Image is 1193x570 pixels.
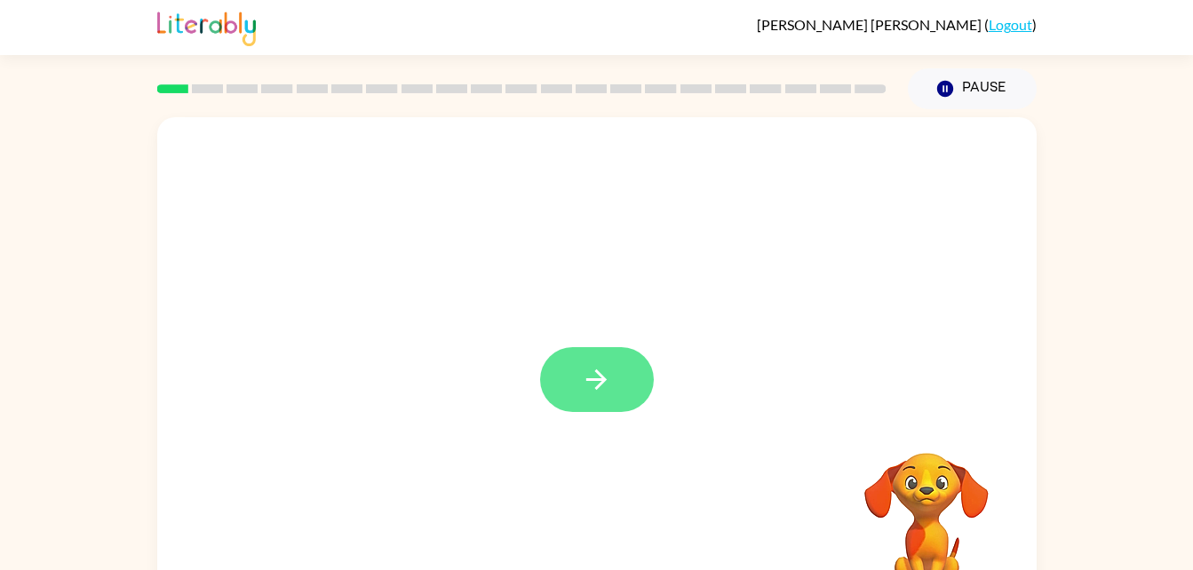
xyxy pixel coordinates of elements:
[757,16,1037,33] div: ( )
[989,16,1032,33] a: Logout
[908,68,1037,109] button: Pause
[757,16,984,33] span: [PERSON_NAME] [PERSON_NAME]
[157,7,256,46] img: Literably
